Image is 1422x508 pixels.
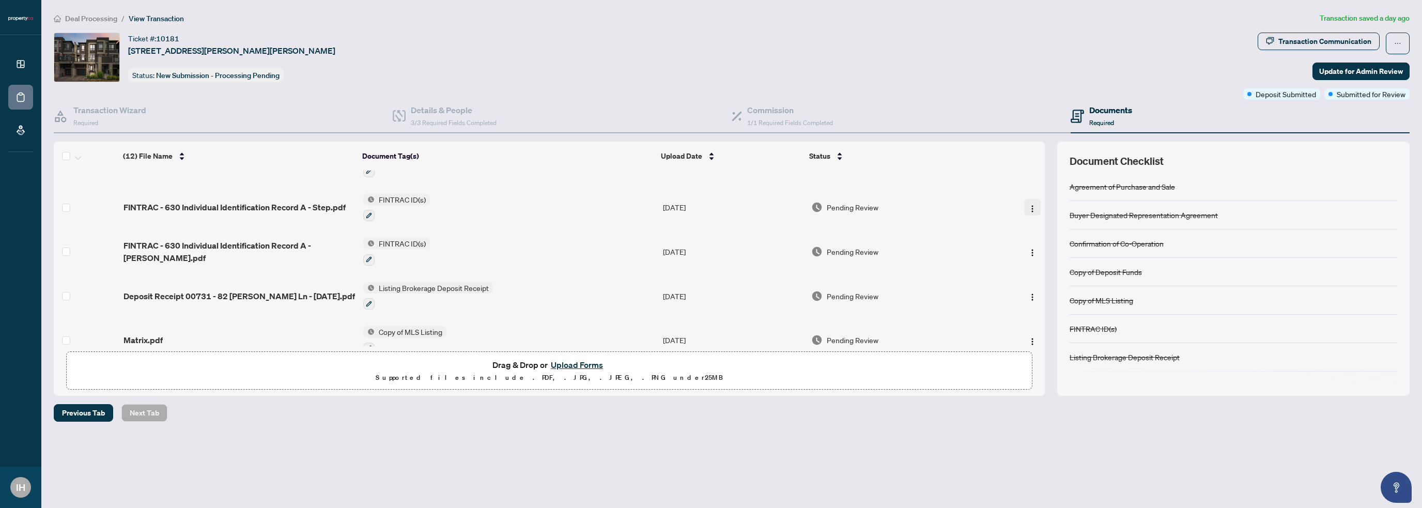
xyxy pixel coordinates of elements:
td: [DATE] [659,318,807,362]
span: Upload Date [661,150,702,162]
span: Matrix.pdf [123,334,163,346]
img: Document Status [811,290,823,302]
img: IMG-N12331183_1.jpg [54,33,119,82]
img: Logo [1028,249,1037,257]
h4: Documents [1089,104,1132,116]
td: [DATE] [659,229,807,274]
td: [DATE] [659,274,807,318]
span: IH [16,480,25,495]
img: Document Status [811,202,823,213]
span: Drag & Drop orUpload FormsSupported files include .PDF, .JPG, .JPEG, .PNG under25MB [67,352,1032,390]
span: Deposit Receipt 00731 - 82 [PERSON_NAME] Ln - [DATE].pdf [123,290,355,302]
h4: Transaction Wizard [73,104,146,116]
span: Drag & Drop or [492,358,606,372]
span: (12) File Name [123,150,173,162]
h4: Commission [747,104,833,116]
button: Logo [1024,332,1041,348]
span: Submitted for Review [1337,88,1405,100]
div: Ticket #: [128,33,179,44]
span: 1/1 Required Fields Completed [747,119,833,127]
span: [STREET_ADDRESS][PERSON_NAME][PERSON_NAME] [128,44,335,57]
span: 10181 [156,34,179,43]
img: Status Icon [363,194,375,205]
p: Supported files include .PDF, .JPG, .JPEG, .PNG under 25 MB [73,372,1026,384]
img: Document Status [811,334,823,346]
th: Status [805,142,990,171]
button: Status IconFINTRAC ID(s) [363,238,430,266]
div: Copy of MLS Listing [1070,295,1133,306]
span: FINTRAC - 630 Individual Identification Record A - [PERSON_NAME].pdf [123,239,355,264]
img: Status Icon [363,238,375,249]
th: (12) File Name [119,142,358,171]
div: Agreement of Purchase and Sale [1070,181,1175,192]
span: Copy of MLS Listing [375,326,446,337]
button: Open asap [1381,472,1412,503]
article: Transaction saved a day ago [1320,12,1410,24]
img: Logo [1028,293,1037,301]
div: Confirmation of Co-Operation [1070,238,1164,249]
span: FINTRAC ID(s) [375,194,430,205]
span: New Submission - Processing Pending [156,71,280,80]
span: Deal Processing [65,14,117,23]
span: FINTRAC ID(s) [375,238,430,249]
li: / [121,12,125,24]
th: Upload Date [657,142,805,171]
img: Logo [1028,337,1037,346]
button: Status IconFINTRAC ID(s) [363,194,430,222]
div: Copy of Deposit Funds [1070,266,1142,278]
button: Logo [1024,243,1041,260]
img: Status Icon [363,282,375,294]
h4: Details & People [411,104,497,116]
img: logo [8,16,33,22]
span: 3/3 Required Fields Completed [411,119,497,127]
span: Deposit Submitted [1256,88,1316,100]
button: Status IconListing Brokerage Deposit Receipt [363,282,493,310]
span: FINTRAC - 630 Individual Identification Record A - Step.pdf [123,201,346,213]
img: Status Icon [363,326,375,337]
span: Listing Brokerage Deposit Receipt [375,282,493,294]
button: Upload Forms [548,358,606,372]
img: Document Status [811,246,823,257]
span: Status [809,150,830,162]
span: Pending Review [827,334,878,346]
span: Required [73,119,98,127]
button: Transaction Communication [1258,33,1380,50]
button: Logo [1024,199,1041,215]
th: Document Tag(s) [358,142,657,171]
button: Status IconCopy of MLS Listing [363,326,446,354]
span: Previous Tab [62,405,105,421]
div: Buyer Designated Representation Agreement [1070,209,1218,221]
span: ellipsis [1394,40,1401,47]
button: Update for Admin Review [1312,63,1410,80]
span: Pending Review [827,290,878,302]
span: Pending Review [827,202,878,213]
button: Logo [1024,288,1041,304]
span: Pending Review [827,246,878,257]
img: Logo [1028,205,1037,213]
div: Listing Brokerage Deposit Receipt [1070,351,1180,363]
span: Document Checklist [1070,154,1164,168]
div: Transaction Communication [1278,33,1371,50]
td: [DATE] [659,186,807,230]
span: View Transaction [129,14,184,23]
span: home [54,15,61,22]
button: Next Tab [121,404,167,422]
button: Previous Tab [54,404,113,422]
div: FINTRAC ID(s) [1070,323,1117,334]
span: Update for Admin Review [1319,63,1403,80]
div: Status: [128,68,284,82]
span: Required [1089,119,1114,127]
